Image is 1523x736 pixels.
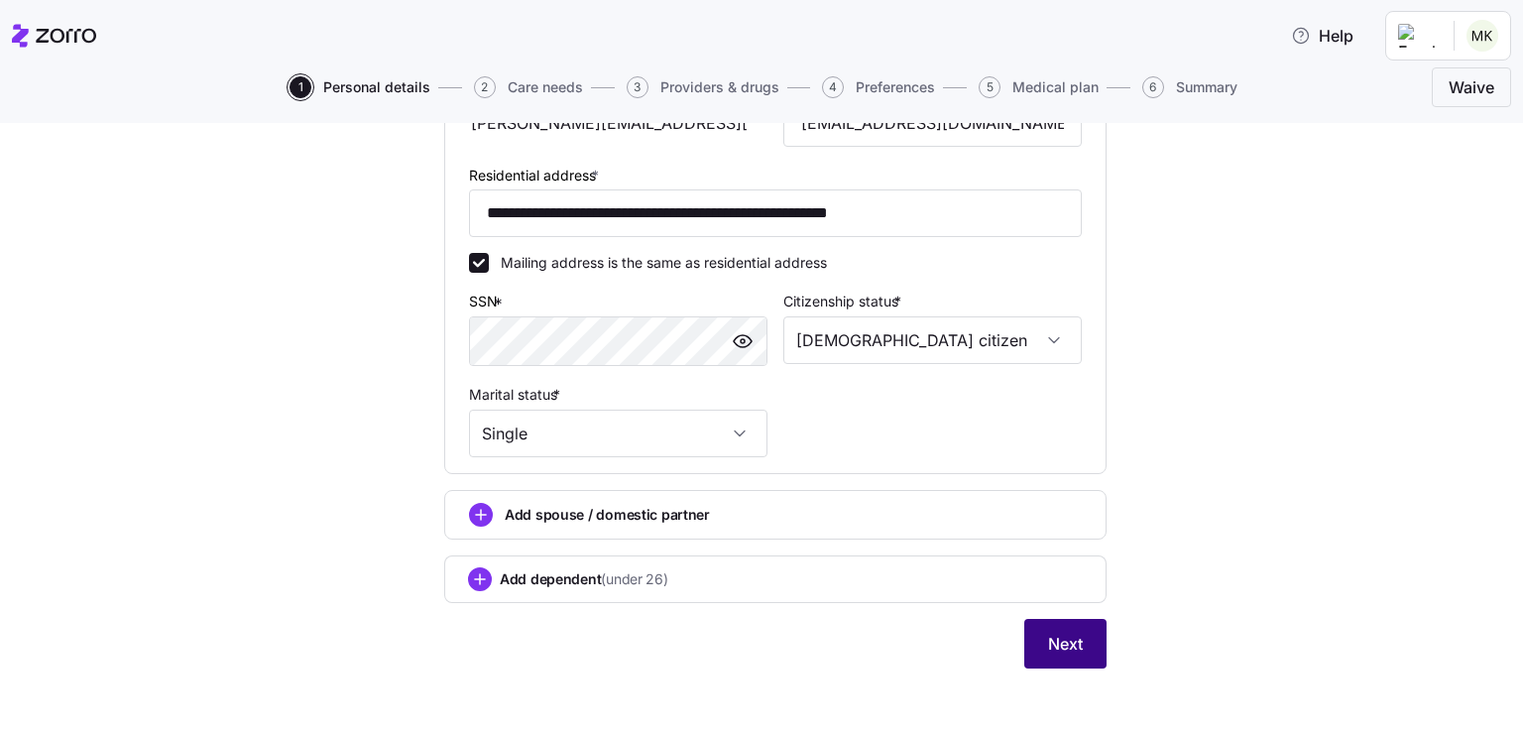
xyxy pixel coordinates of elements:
[1142,76,1164,98] span: 6
[1024,619,1107,669] button: Next
[500,569,668,589] span: Add dependent
[290,76,430,98] button: 1Personal details
[1466,20,1498,52] img: 366b64d81f7fdb8f470778c09a22af1e
[1142,76,1237,98] button: 6Summary
[1432,67,1511,107] button: Waive
[822,76,935,98] button: 4Preferences
[474,76,496,98] span: 2
[469,384,564,406] label: Marital status
[979,76,1000,98] span: 5
[660,80,779,94] span: Providers & drugs
[627,76,648,98] span: 3
[469,165,603,186] label: Residential address
[783,99,1082,147] input: Email
[1176,80,1237,94] span: Summary
[489,253,827,273] label: Mailing address is the same as residential address
[505,505,710,525] span: Add spouse / domestic partner
[601,569,667,589] span: (under 26)
[822,76,844,98] span: 4
[469,410,767,457] input: Select marital status
[286,76,430,98] a: 1Personal details
[1398,24,1438,48] img: Employer logo
[1449,75,1494,99] span: Waive
[856,80,935,94] span: Preferences
[1048,632,1083,656] span: Next
[508,80,583,94] span: Care needs
[323,80,430,94] span: Personal details
[469,503,493,527] svg: add icon
[474,76,583,98] button: 2Care needs
[783,291,905,312] label: Citizenship status
[979,76,1099,98] button: 5Medical plan
[290,76,311,98] span: 1
[783,316,1082,364] input: Select citizenship status
[1291,24,1353,48] span: Help
[468,567,492,591] svg: add icon
[469,291,507,312] label: SSN
[627,76,779,98] button: 3Providers & drugs
[1275,16,1369,56] button: Help
[1012,80,1099,94] span: Medical plan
